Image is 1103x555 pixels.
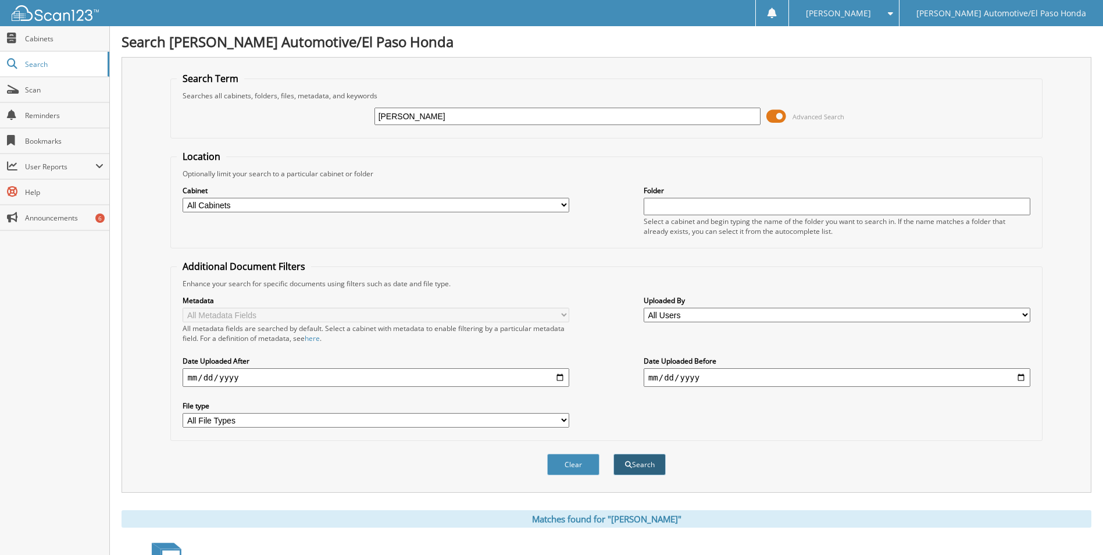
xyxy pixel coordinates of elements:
label: Date Uploaded Before [644,356,1030,366]
img: scan123-logo-white.svg [12,5,99,21]
label: Cabinet [183,186,569,195]
div: 6 [95,214,105,223]
iframe: Chat Widget [1045,499,1103,555]
div: Enhance your search for specific documents using filters such as date and file type. [177,279,1036,289]
div: Optionally limit your search to a particular cabinet or folder [177,169,1036,179]
legend: Location [177,150,226,163]
span: Announcements [25,213,103,223]
span: [PERSON_NAME] Automotive/El Paso Honda [916,10,1086,17]
div: Select a cabinet and begin typing the name of the folder you want to search in. If the name match... [644,216,1030,236]
label: Metadata [183,296,569,305]
label: Folder [644,186,1030,195]
button: Search [613,454,666,475]
span: Bookmarks [25,136,103,146]
a: here [305,333,320,343]
input: end [644,368,1030,387]
span: Advanced Search [793,112,844,121]
span: User Reports [25,162,95,172]
div: All metadata fields are searched by default. Select a cabinet with metadata to enable filtering b... [183,323,569,343]
div: Searches all cabinets, folders, files, metadata, and keywords [177,91,1036,101]
label: File type [183,401,569,411]
span: [PERSON_NAME] [806,10,871,17]
legend: Additional Document Filters [177,260,311,273]
label: Date Uploaded After [183,356,569,366]
span: Search [25,59,102,69]
div: Matches found for "[PERSON_NAME]" [122,510,1091,528]
span: Cabinets [25,34,103,44]
span: Scan [25,85,103,95]
span: Reminders [25,111,103,120]
button: Clear [547,454,599,475]
label: Uploaded By [644,296,1030,305]
span: Help [25,187,103,197]
input: start [183,368,569,387]
legend: Search Term [177,72,244,85]
h1: Search [PERSON_NAME] Automotive/El Paso Honda [122,32,1091,51]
